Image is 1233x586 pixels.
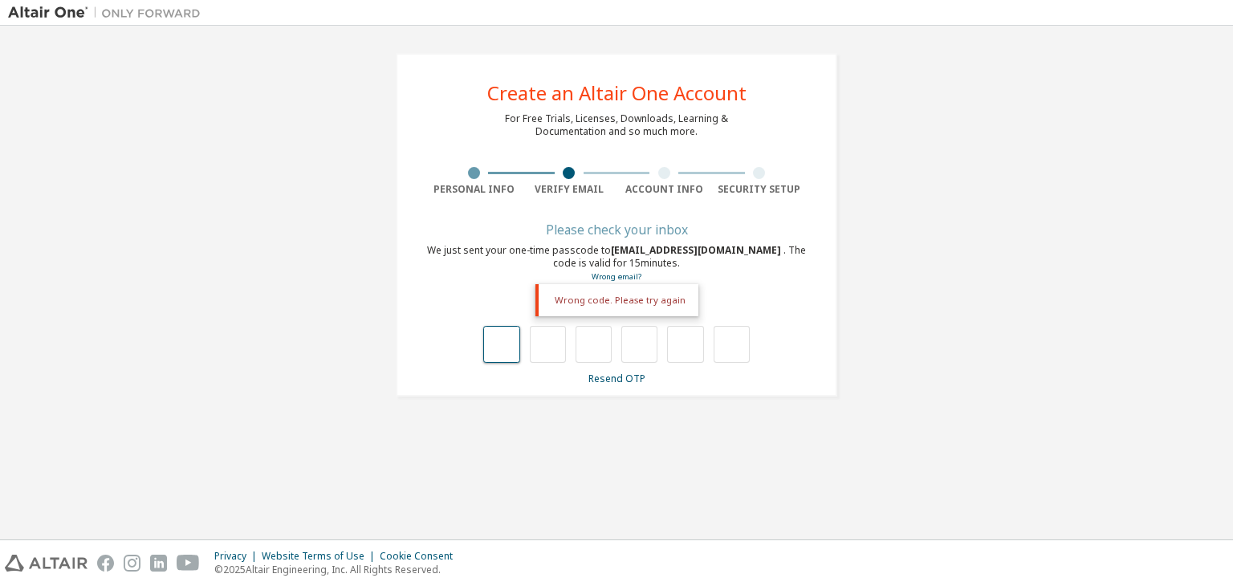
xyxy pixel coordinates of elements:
[592,271,641,282] a: Go back to the registration form
[588,372,645,385] a: Resend OTP
[522,183,617,196] div: Verify Email
[150,555,167,572] img: linkedin.svg
[124,555,140,572] img: instagram.svg
[616,183,712,196] div: Account Info
[426,225,807,234] div: Please check your inbox
[426,244,807,283] div: We just sent your one-time passcode to . The code is valid for 15 minutes.
[5,555,87,572] img: altair_logo.svg
[712,183,808,196] div: Security Setup
[8,5,209,21] img: Altair One
[487,83,747,103] div: Create an Altair One Account
[177,555,200,572] img: youtube.svg
[214,550,262,563] div: Privacy
[380,550,462,563] div: Cookie Consent
[426,183,522,196] div: Personal Info
[535,284,698,316] div: Wrong code. Please try again
[214,563,462,576] p: © 2025 Altair Engineering, Inc. All Rights Reserved.
[262,550,380,563] div: Website Terms of Use
[97,555,114,572] img: facebook.svg
[611,243,783,257] span: [EMAIL_ADDRESS][DOMAIN_NAME]
[505,112,728,138] div: For Free Trials, Licenses, Downloads, Learning & Documentation and so much more.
